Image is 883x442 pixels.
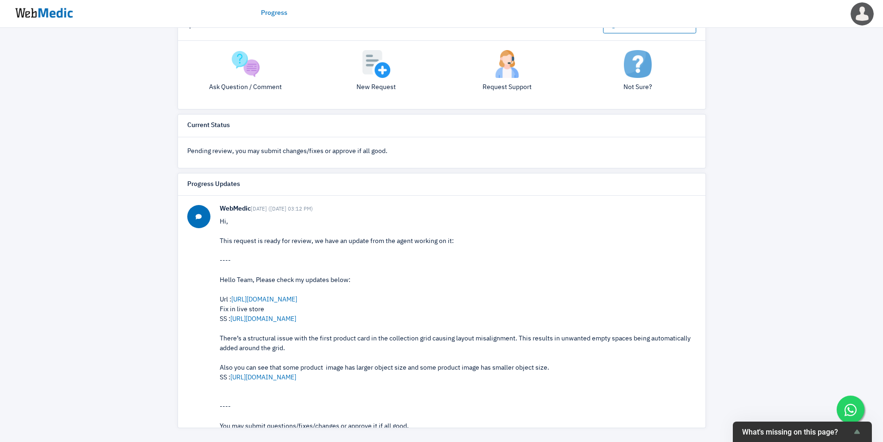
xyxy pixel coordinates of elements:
[362,50,390,78] img: add.png
[187,83,304,92] p: Ask Question / Comment
[231,296,297,303] a: [URL][DOMAIN_NAME]
[187,122,230,130] h6: Current Status
[187,147,696,156] p: Pending review, you may submit changes/fixes or approve if all good.
[187,180,240,189] h6: Progress Updates
[220,275,696,383] div: Hello Team, Please check my updates below: Url : Fix in live store SS : There’s a structural issu...
[230,374,296,381] a: [URL][DOMAIN_NAME]
[624,50,652,78] img: not-sure.png
[232,50,260,78] img: question.png
[493,50,521,78] img: support.png
[261,8,287,18] a: Progress
[230,316,296,322] a: [URL][DOMAIN_NAME]
[742,428,851,436] span: What's missing on this page?
[318,83,435,92] p: New Request
[251,206,313,211] small: [DATE] ([DATE] 03:12 PM)
[449,83,565,92] p: Request Support
[742,426,863,437] button: Show survey - What's missing on this page?
[220,205,696,213] h6: WebMedic
[579,83,696,92] p: Not Sure?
